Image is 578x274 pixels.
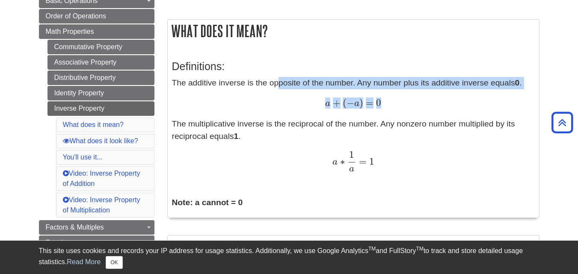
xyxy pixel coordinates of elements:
[234,132,239,141] strong: 1
[46,12,106,20] span: Order of Operations
[47,86,154,100] a: Identity Property
[515,78,520,87] strong: 0
[39,9,154,24] a: Order of Operations
[63,137,138,144] a: What does it look like?
[354,99,359,108] span: a
[332,157,338,167] span: a
[46,239,74,246] span: Fractions
[349,149,354,160] span: 1
[172,198,243,207] strong: Note: a cannot = 0
[47,40,154,54] a: Commutative Property
[39,246,539,269] div: This site uses cookies and records your IP address for usage statistics. Additionally, we use Goo...
[47,55,154,70] a: Associative Property
[330,97,340,109] span: +
[106,256,122,269] button: Close
[47,71,154,85] a: Distributive Property
[359,97,363,109] span: )
[168,236,539,260] h2: What does it look like?
[548,117,576,128] a: Back to Top
[338,156,345,167] span: ∗
[347,97,354,109] span: −
[368,246,376,252] sup: TM
[172,60,535,73] h3: Definitions:
[63,170,140,187] a: Video: Inverse Property of Addition
[47,101,154,116] a: Inverse Property
[168,20,539,42] h2: What does it mean?
[363,97,373,109] span: =
[367,156,374,167] span: 1
[39,236,154,250] a: Fractions
[39,24,154,39] a: Math Properties
[46,28,94,35] span: Math Properties
[39,220,154,235] a: Factors & Multiples
[356,156,367,167] span: =
[341,97,347,109] span: (
[349,164,354,174] span: a
[63,121,124,128] a: What does it mean?
[416,246,424,252] sup: TM
[63,153,103,161] a: You'll use it...
[63,196,140,214] a: Video: Inverse Property of Multiplication
[325,99,330,108] span: a
[172,77,535,172] p: The additive inverse is the opposite of the number. Any number plus its additive inverse equals ....
[46,224,104,231] span: Factors & Multiples
[67,258,101,265] a: Read More
[373,97,381,109] span: 0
